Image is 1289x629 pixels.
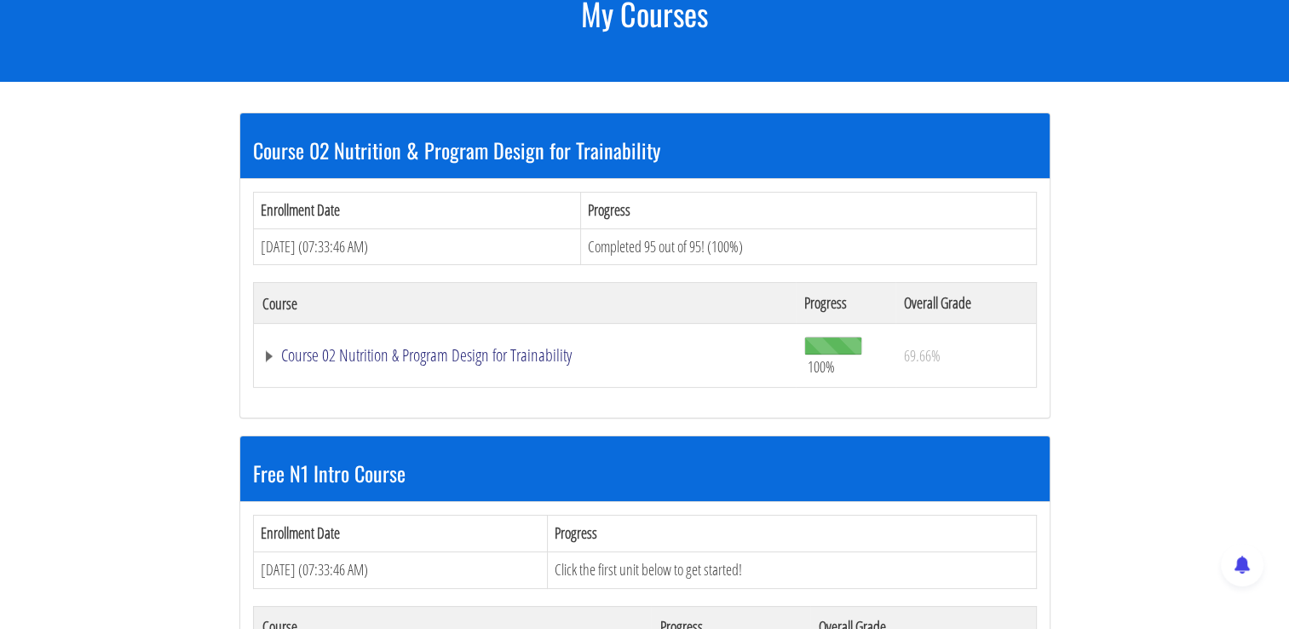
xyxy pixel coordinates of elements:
td: [DATE] (07:33:46 AM) [253,228,580,265]
td: Click the first unit below to get started! [548,551,1036,588]
h3: Free N1 Intro Course [253,462,1037,484]
span: 100% [808,357,835,376]
th: Progress [548,516,1036,552]
th: Progress [580,192,1036,228]
th: Progress [796,283,895,324]
h3: Course 02 Nutrition & Program Design for Trainability [253,139,1037,161]
td: [DATE] (07:33:46 AM) [253,551,548,588]
th: Enrollment Date [253,192,580,228]
th: Overall Grade [895,283,1036,324]
th: Enrollment Date [253,516,548,552]
td: Completed 95 out of 95! (100%) [580,228,1036,265]
a: Course 02 Nutrition & Program Design for Trainability [262,347,788,364]
th: Course [253,283,796,324]
td: 69.66% [895,324,1036,388]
